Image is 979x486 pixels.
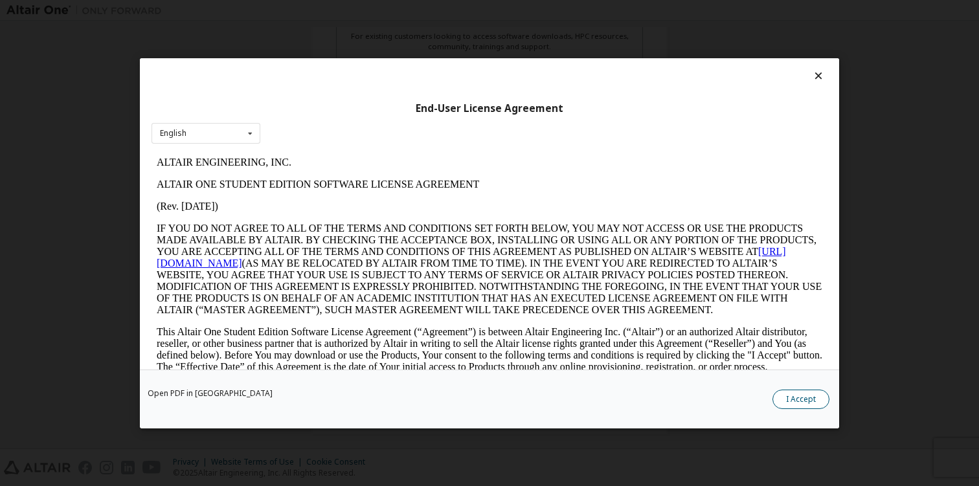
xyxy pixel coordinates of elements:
p: (Rev. [DATE]) [5,49,671,61]
p: ALTAIR ONE STUDENT EDITION SOFTWARE LICENSE AGREEMENT [5,27,671,39]
div: English [160,129,186,137]
p: This Altair One Student Edition Software License Agreement (“Agreement”) is between Altair Engine... [5,175,671,221]
p: IF YOU DO NOT AGREE TO ALL OF THE TERMS AND CONDITIONS SET FORTH BELOW, YOU MAY NOT ACCESS OR USE... [5,71,671,164]
div: End-User License Agreement [152,102,827,115]
p: ALTAIR ENGINEERING, INC. [5,5,671,17]
button: I Accept [772,389,829,408]
a: Open PDF in [GEOGRAPHIC_DATA] [148,389,273,397]
a: [URL][DOMAIN_NAME] [5,94,635,117]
